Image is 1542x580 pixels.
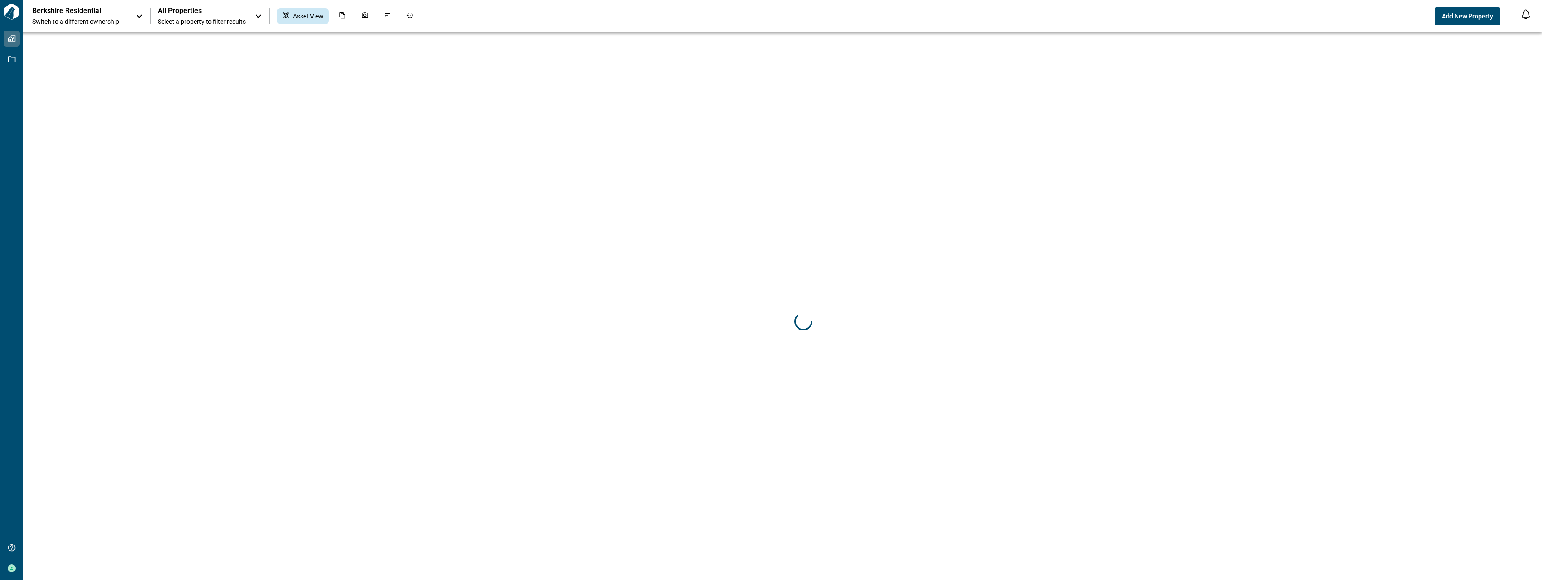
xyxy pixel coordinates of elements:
div: Job History [401,8,419,24]
p: Berkshire Residential [32,6,113,15]
div: Issues & Info [378,8,396,24]
button: Open notification feed [1519,7,1533,22]
button: Add New Property [1435,7,1500,25]
span: Asset View [293,12,323,21]
span: Switch to a different ownership [32,17,127,26]
div: Asset View [277,8,329,24]
div: Documents [333,8,351,24]
div: Photos [356,8,374,24]
span: All Properties [158,6,246,15]
span: Select a property to filter results [158,17,246,26]
span: Add New Property [1442,12,1493,21]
